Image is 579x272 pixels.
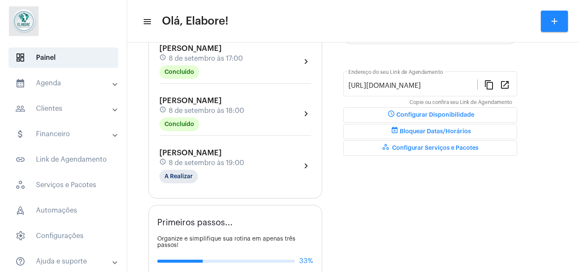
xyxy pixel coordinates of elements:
[301,109,311,119] mat-icon: chevron_right
[169,55,243,62] span: 8 de setembro às 17:00
[15,78,113,88] mat-panel-title: Agenda
[301,56,311,67] mat-icon: chevron_right
[382,143,392,153] mat-icon: workspaces_outlined
[15,180,25,190] span: sidenav icon
[343,140,517,156] button: Configurar Serviços e Pacotes
[169,159,244,167] span: 8 de setembro às 19:00
[159,118,199,131] mat-chip: Concluído
[159,97,222,104] span: [PERSON_NAME]
[142,17,151,27] mat-icon: sidenav icon
[5,98,127,119] mat-expansion-panel-header: sidenav iconClientes
[157,236,295,248] span: Organize e simplifique sua rotina em apenas três passos!
[301,161,311,171] mat-icon: chevron_right
[15,53,25,63] span: sidenav icon
[484,79,494,90] mat-icon: content_copy
[15,154,25,165] mat-icon: sidenav icon
[386,112,474,118] span: Configurar Disponibilidade
[159,65,199,79] mat-chip: Concluído
[15,129,113,139] mat-panel-title: Financeiro
[390,129,471,135] span: Bloquear Datas/Horários
[15,205,25,216] span: sidenav icon
[8,149,118,170] span: Link de Agendamento
[549,16,560,26] mat-icon: add
[159,106,167,115] mat-icon: schedule
[390,126,400,137] mat-icon: event_busy
[15,231,25,241] span: sidenav icon
[348,82,477,90] input: Link
[162,14,228,28] span: Olá, Elabore!
[343,107,517,123] button: Configurar Disponibilidade
[8,226,118,246] span: Configurações
[8,175,118,195] span: Serviços e Pacotes
[159,158,167,168] mat-icon: schedule
[8,48,118,68] span: Painel
[159,149,222,157] span: [PERSON_NAME]
[5,124,127,144] mat-expansion-panel-header: sidenav iconFinanceiro
[159,170,198,183] mat-chip: A Realizar
[15,78,25,88] mat-icon: sidenav icon
[15,104,113,114] mat-panel-title: Clientes
[500,79,510,90] mat-icon: open_in_new
[382,145,479,151] span: Configurar Serviços e Pacotes
[7,4,41,38] img: 4c6856f8-84c7-1050-da6c-cc5081a5dbaf.jpg
[343,124,517,139] button: Bloquear Datas/Horários
[169,107,244,115] span: 8 de setembro às 18:00
[409,100,512,106] mat-hint: Copie ou confira seu Link de Agendamento
[5,251,127,272] mat-expansion-panel-header: sidenav iconAjuda e suporte
[299,257,313,265] span: 33%
[159,45,222,52] span: [PERSON_NAME]
[386,110,396,120] mat-icon: schedule
[8,200,118,221] span: Automações
[15,104,25,114] mat-icon: sidenav icon
[15,256,25,266] mat-icon: sidenav icon
[15,256,113,266] mat-panel-title: Ajuda e suporte
[157,218,233,227] span: Primeiros passos...
[15,129,25,139] mat-icon: sidenav icon
[159,54,167,63] mat-icon: schedule
[5,73,127,93] mat-expansion-panel-header: sidenav iconAgenda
